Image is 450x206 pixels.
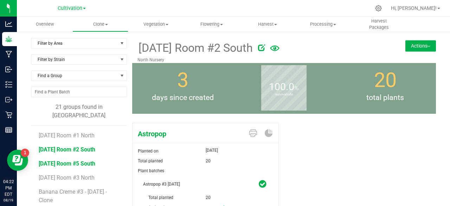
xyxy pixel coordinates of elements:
inline-svg: Inbound [5,66,12,73]
a: Harvest [240,17,295,32]
inline-svg: Retail [5,111,12,118]
p: 08/19 [3,198,14,203]
a: Clone [72,17,128,32]
span: [DATE] Room #2 South [39,146,95,153]
p: North Nursery [137,57,380,63]
span: 20 [374,68,397,92]
span: total plants [335,92,436,103]
span: 3 [177,68,188,92]
iframe: Resource center [7,150,28,171]
span: 20 [206,193,211,202]
span: plant_batch [259,179,266,189]
span: [DATE] [206,146,218,155]
span: Banana Creme #3 - [DATE] - Clone [39,188,107,204]
span: Clone [73,21,128,27]
iframe: Resource center unread badge [21,149,29,157]
span: Vegetation [129,21,184,27]
span: 20 [206,156,211,166]
span: Find a Group [31,71,118,81]
a: Processing [295,17,351,32]
b: survival rate [261,63,307,126]
inline-svg: Grow [5,36,12,43]
div: Manage settings [374,5,383,12]
span: Astropop #3 08.16.25 [143,179,268,189]
span: Flowering [184,21,239,27]
span: Astropop [133,129,229,139]
inline-svg: Analytics [5,20,12,27]
a: Flowering [184,17,239,32]
span: Astropop #3 [DATE] [143,182,180,187]
span: Filter by Strain [31,55,118,64]
button: Actions [405,40,436,51]
p: 04:22 PM EDT [3,179,14,198]
span: select [118,38,127,48]
a: Vegetation [128,17,184,32]
span: Cultivation [58,5,82,11]
div: 21 groups found in [GEOGRAPHIC_DATA] [31,103,127,120]
input: NO DATA FOUND [31,87,127,97]
inline-svg: Outbound [5,96,12,103]
span: days since created [132,92,233,103]
span: [DATE] Room #5 South [39,160,95,167]
inline-svg: Inventory [5,81,12,88]
span: [DATE] Room #1 North [39,132,95,139]
span: Harvest [240,21,295,27]
inline-svg: Manufacturing [5,51,12,58]
group-info-box: Survival rate [239,63,329,114]
span: Overview [26,21,63,27]
group-info-box: Days since created [137,63,228,114]
span: Hi, [PERSON_NAME]! [391,5,437,11]
a: Overview [17,17,72,32]
span: [DATE] Room #2 South [137,39,253,57]
span: Filter by Area [31,38,118,48]
span: Processing [296,21,351,27]
span: Plant batches [138,166,206,176]
span: [DATE] Room #3 North [39,174,95,181]
span: Harvest Packages [351,18,406,31]
span: Planted on [138,149,159,154]
inline-svg: Reports [5,126,12,133]
group-info-box: Total number of plants [340,63,431,114]
a: Harvest Packages [351,17,406,32]
span: Total planted [148,195,173,200]
span: Total planted [138,158,163,163]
